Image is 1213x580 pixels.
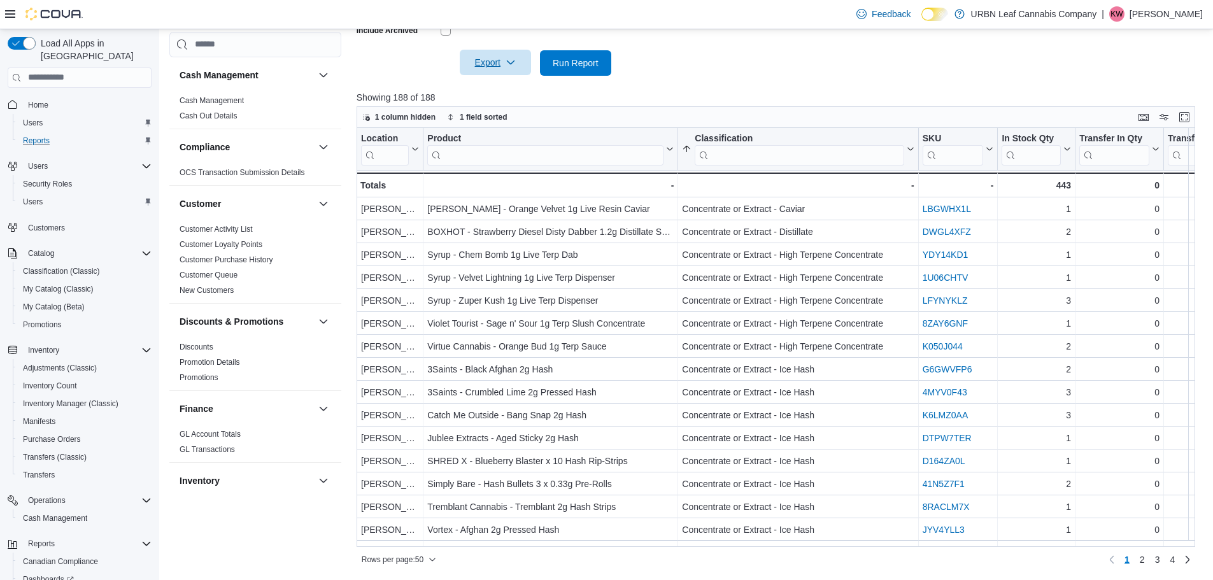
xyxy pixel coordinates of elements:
a: Manifests [18,414,60,429]
div: Concentrate or Extract - High Terpene Concentrate [682,339,914,354]
div: 443 [1002,178,1071,193]
a: Adjustments (Classic) [18,360,102,376]
a: Transfers (Classic) [18,449,92,465]
button: Rows per page:50 [357,552,441,567]
a: OCS Transaction Submission Details [180,168,305,177]
button: Keyboard shortcuts [1136,110,1151,125]
div: Totals [360,178,419,193]
div: [PERSON_NAME] [361,407,419,423]
h3: Customer [180,197,221,210]
button: Security Roles [13,175,157,193]
a: Users [18,115,48,131]
span: Customer Loyalty Points [180,239,262,250]
button: Canadian Compliance [13,553,157,570]
p: Showing 188 of 188 [357,91,1204,104]
button: Promotions [13,316,157,334]
span: GL Transactions [180,444,235,455]
span: Users [23,197,43,207]
button: Customers [3,218,157,237]
button: SKU [922,132,993,165]
div: Concentrate or Extract - High Terpene Concentrate [682,270,914,285]
span: Catalog [28,248,54,258]
a: 8RACLM7X [922,502,969,512]
a: Security Roles [18,176,77,192]
button: Purchase Orders [13,430,157,448]
button: Operations [23,493,71,508]
span: Reports [18,133,152,148]
span: Export [467,50,523,75]
span: New Customers [180,285,234,295]
div: Violet Tourist - Sage n' Sour 1g Terp Slush Concentrate [427,316,674,331]
div: [PERSON_NAME] [361,201,419,216]
div: Catch Me Outside - Bang Snap 2g Hash [427,407,674,423]
span: Feedback [872,8,911,20]
span: Security Roles [18,176,152,192]
span: Cash Management [180,95,244,106]
a: Promotion Details [180,358,240,367]
span: Inventory Count [18,378,152,393]
a: Purchase Orders [18,432,86,447]
div: 0 [1079,316,1160,331]
div: [PERSON_NAME] [361,270,419,285]
input: Dark Mode [921,8,948,21]
button: Export [460,50,531,75]
button: 1 field sorted [442,110,513,125]
button: Users [23,159,53,174]
div: Location [361,132,409,145]
button: Cash Management [316,67,331,83]
span: Promotions [180,372,218,383]
span: Purchase Orders [23,434,81,444]
span: Transfers (Classic) [18,449,152,465]
div: - [682,178,914,193]
span: 1 column hidden [375,112,436,122]
a: Customer Queue [180,271,238,279]
span: My Catalog (Classic) [18,281,152,297]
button: Compliance [180,141,313,153]
span: Home [23,97,152,113]
button: Customer [316,196,331,211]
div: 1 [1002,316,1071,331]
button: Transfer In Qty [1079,132,1160,165]
button: Enter fullscreen [1177,110,1192,125]
span: My Catalog (Beta) [18,299,152,315]
div: Virtue Cannabis - Orange Bud 1g Terp Sauce [427,339,674,354]
a: New Customers [180,286,234,295]
button: My Catalog (Beta) [13,298,157,316]
div: 1 [1002,453,1071,469]
div: 1 [1002,247,1071,262]
span: Purchase Orders [18,432,152,447]
a: K6LMZ0AA [922,410,968,420]
span: Canadian Compliance [18,554,152,569]
a: Classification (Classic) [18,264,105,279]
a: My Catalog (Beta) [18,299,90,315]
div: 3Saints - Black Afghan 2g Hash [427,362,674,377]
button: Transfers (Classic) [13,448,157,466]
div: [PERSON_NAME] [361,453,419,469]
div: Concentrate or Extract - Ice Hash [682,476,914,492]
div: 0 [1079,247,1160,262]
button: Cash Management [180,69,313,81]
button: Reports [13,132,157,150]
div: SKU [922,132,983,145]
div: Syrup - Chem Bomb 1g Live Terp Dab [427,247,674,262]
div: Syrup - Zuper Kush 1g Live Terp Dispenser [427,293,674,308]
div: [PERSON_NAME] [361,430,419,446]
span: Transfers [18,467,152,483]
button: Run Report [540,50,611,76]
div: 0 [1079,385,1160,400]
span: Users [18,115,152,131]
span: Classification (Classic) [18,264,152,279]
h3: Compliance [180,141,230,153]
span: Users [23,118,43,128]
button: Catalog [23,246,59,261]
span: Manifests [23,416,55,427]
span: 4 [1170,553,1175,566]
div: 0 [1079,453,1160,469]
button: Users [3,157,157,175]
div: 3 [1002,293,1071,308]
button: 1 column hidden [357,110,441,125]
div: Jublee Extracts - Aged Sticky 2g Hash [427,430,674,446]
button: Inventory [23,343,64,358]
div: 0 [1079,293,1160,308]
span: Promotions [23,320,62,330]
